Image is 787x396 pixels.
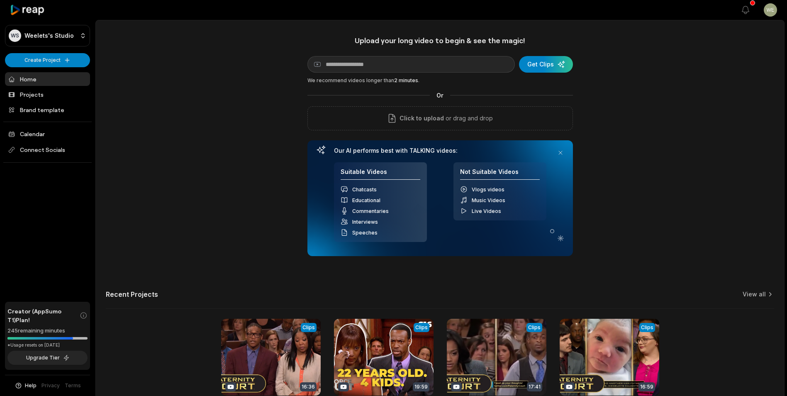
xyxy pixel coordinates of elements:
[307,36,573,45] h1: Upload your long video to begin & see the magic!
[460,168,540,180] h4: Not Suitable Videos
[5,53,90,67] button: Create Project
[5,103,90,117] a: Brand template
[352,208,389,214] span: Commentaries
[400,113,444,123] span: Click to upload
[15,382,37,389] button: Help
[519,56,573,73] button: Get Clips
[9,29,21,42] div: WS
[307,77,573,84] div: We recommend videos longer than .
[7,351,88,365] button: Upgrade Tier
[472,208,501,214] span: Live Videos
[5,88,90,101] a: Projects
[65,382,81,389] a: Terms
[106,290,158,298] h2: Recent Projects
[24,32,74,39] p: Weelets's Studio
[352,219,378,225] span: Interviews
[472,186,504,193] span: Vlogs videos
[7,327,88,335] div: 245 remaining minutes
[7,342,88,348] div: *Usage resets on [DATE]
[444,113,493,123] p: or drag and drop
[743,290,766,298] a: View all
[394,77,418,83] span: 2 minutes
[472,197,505,203] span: Music Videos
[352,197,380,203] span: Educational
[41,382,60,389] a: Privacy
[5,142,90,157] span: Connect Socials
[7,307,80,324] span: Creator (AppSumo T1) Plan!
[334,147,546,154] h3: Our AI performs best with TALKING videos:
[25,382,37,389] span: Help
[352,186,377,193] span: Chatcasts
[352,230,378,236] span: Speeches
[5,72,90,86] a: Home
[430,91,450,100] span: Or
[341,168,420,180] h4: Suitable Videos
[5,127,90,141] a: Calendar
